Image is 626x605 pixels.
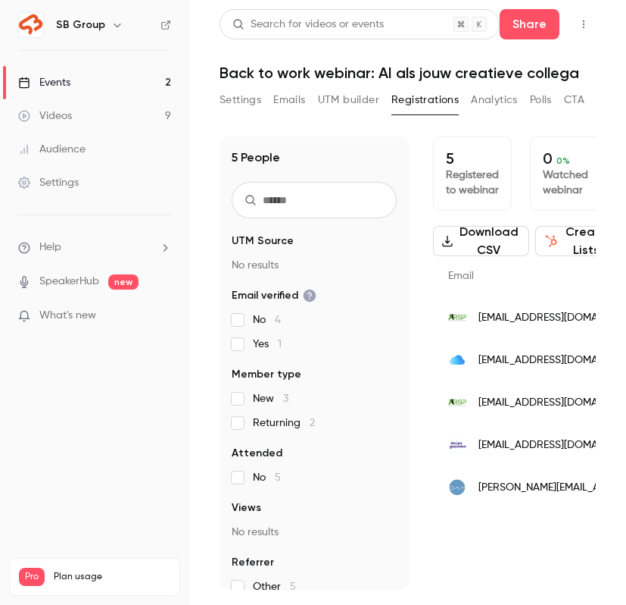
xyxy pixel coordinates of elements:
span: Views [232,500,261,516]
span: Attended [232,446,282,461]
span: What's new [39,308,96,324]
div: Events [18,75,70,90]
span: Other [253,579,296,594]
span: Referrer [232,555,274,570]
p: Registered to webinar [446,168,499,198]
span: 2 [310,418,315,428]
span: 0 % [556,155,570,166]
img: me.com [448,351,466,369]
span: Email [448,271,474,281]
p: 0 [543,149,588,168]
span: 4 [275,315,281,325]
button: Download CSV [433,226,529,256]
p: Watched webinar [543,168,588,198]
a: SpeakerHub [39,274,99,290]
span: Yes [253,337,282,352]
span: No [253,470,281,485]
img: ads.nl [448,436,466,454]
button: Settings [220,88,261,112]
span: Plan usage [54,571,170,583]
span: No [253,312,281,328]
span: 3 [283,393,288,404]
button: Polls [530,88,552,112]
span: Help [39,240,61,255]
span: Member type [232,367,301,382]
span: New [253,391,288,406]
img: rspsportenbusiness.nl [448,393,466,412]
button: Emails [273,88,305,112]
img: rspsportenbusiness.nl [448,309,466,327]
p: No results [232,525,397,540]
h1: 5 People [232,149,280,167]
button: CTA [564,88,584,112]
span: 5 [290,581,296,592]
span: 5 [275,472,281,483]
div: Audience [18,142,86,157]
img: evconsult.nl [448,478,466,497]
span: UTM Source [232,234,294,249]
div: Videos [18,108,72,124]
li: help-dropdown-opener [18,240,171,255]
h6: SB Group [56,17,105,33]
button: Create Lists [535,226,622,256]
button: Registrations [391,88,459,112]
img: SB Group [19,13,43,37]
p: No results [232,258,397,273]
button: Share [500,9,559,39]
h1: Back to work webinar: AI als jouw creatieve collega [220,64,596,82]
button: UTM builder [318,88,379,112]
section: facet-groups [232,234,397,594]
span: Returning [253,415,315,431]
span: new [108,274,139,290]
span: Pro [19,568,45,586]
span: 1 [278,339,282,350]
p: 5 [446,149,499,168]
button: Analytics [471,88,518,112]
div: Search for videos or events [232,17,384,33]
div: Settings [18,175,79,190]
span: Email verified [232,288,316,303]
